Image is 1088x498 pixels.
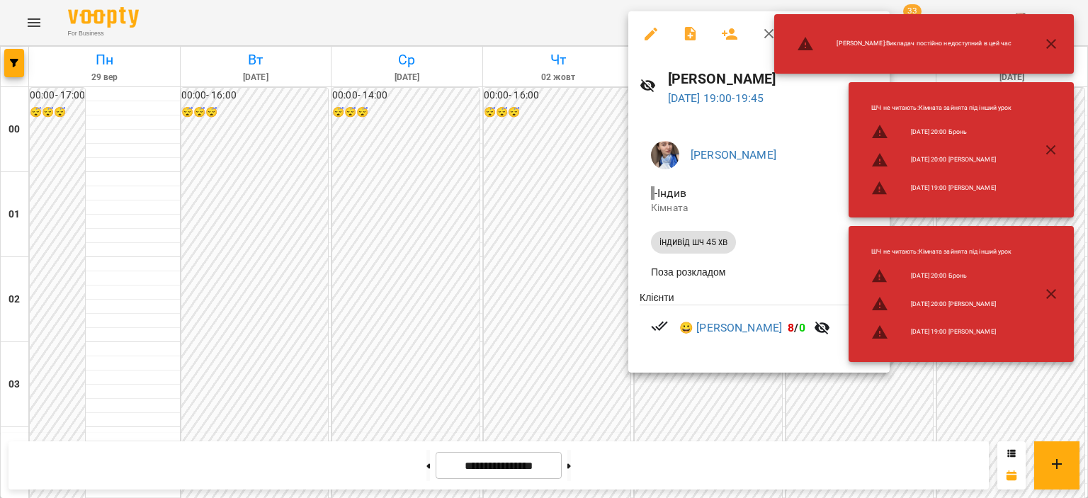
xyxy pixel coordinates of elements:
[640,259,878,285] li: Поза розкладом
[651,236,736,249] span: індивід шч 45 хв
[691,148,776,162] a: [PERSON_NAME]
[679,319,782,336] a: 😀 [PERSON_NAME]
[651,317,668,334] svg: Візит сплачено
[860,290,1023,318] li: [DATE] 20:00 [PERSON_NAME]
[651,201,867,215] p: Кімната
[860,174,1023,203] li: [DATE] 19:00 [PERSON_NAME]
[860,98,1023,118] li: ШЧ не читають : Кімната зайнята під інший урок
[860,318,1023,346] li: [DATE] 19:00 [PERSON_NAME]
[860,118,1023,146] li: [DATE] 20:00 Бронь
[668,68,879,90] h6: [PERSON_NAME]
[668,91,764,105] a: [DATE] 19:00-19:45
[786,30,1023,58] li: [PERSON_NAME] : Викладач постійно недоступний в цей час
[651,186,689,200] span: - Індив
[860,262,1023,290] li: [DATE] 20:00 Бронь
[860,242,1023,262] li: ШЧ не читають : Кімната зайнята під інший урок
[860,146,1023,174] li: [DATE] 20:00 [PERSON_NAME]
[651,141,679,169] img: 727e98639bf378bfedd43b4b44319584.jpeg
[640,290,878,356] ul: Клієнти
